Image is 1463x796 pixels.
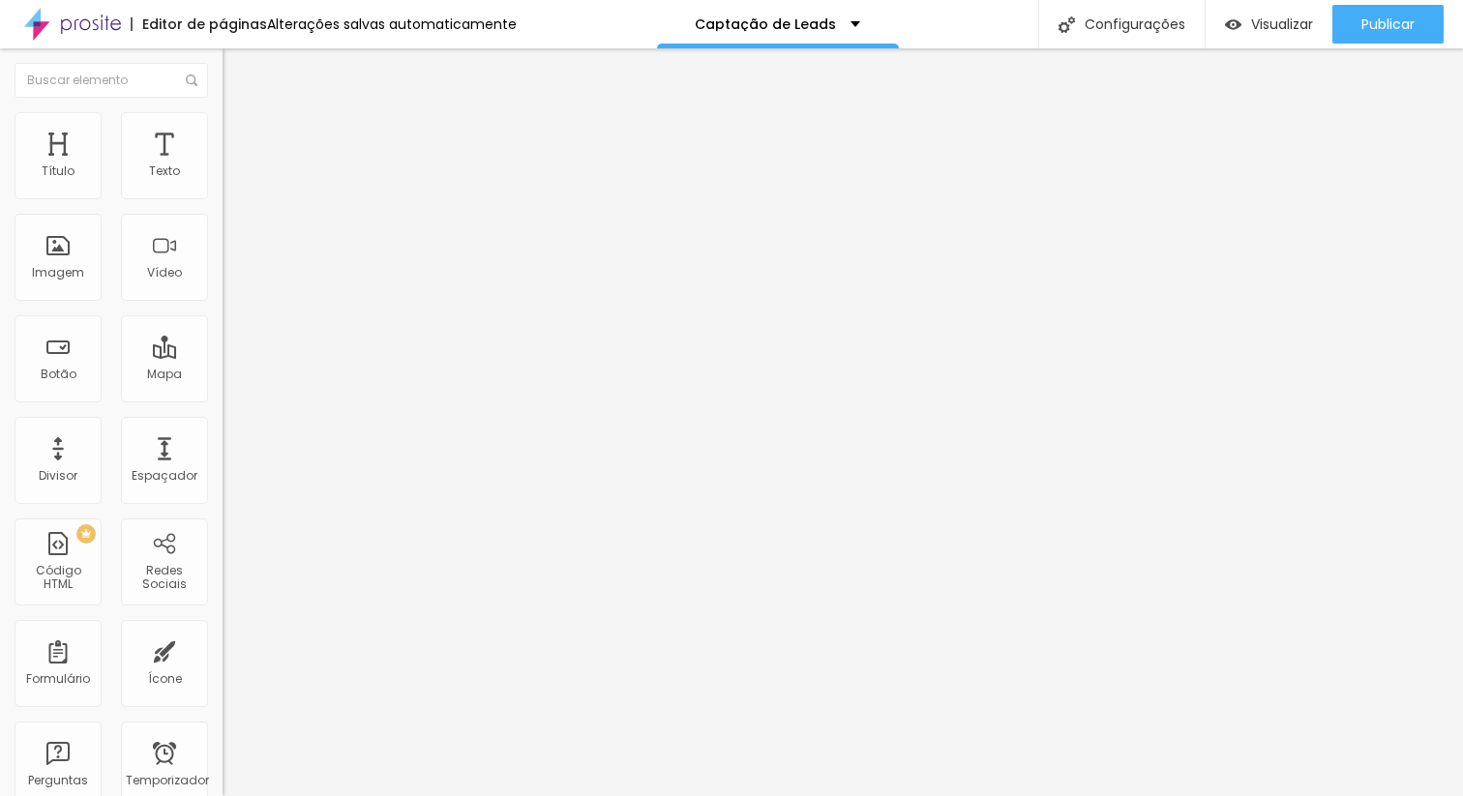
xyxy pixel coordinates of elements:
[26,670,90,687] font: Formulário
[15,63,208,98] input: Buscar elemento
[695,15,836,34] font: Captação de Leads
[1361,15,1415,34] font: Publicar
[36,562,81,592] font: Código HTML
[147,264,182,280] font: Vídeo
[41,366,76,382] font: Botão
[42,162,75,179] font: Título
[1206,5,1332,44] button: Visualizar
[142,562,187,592] font: Redes Sociais
[147,366,182,382] font: Mapa
[148,670,182,687] font: Ícone
[1059,16,1075,33] img: Ícone
[1085,15,1185,34] font: Configurações
[132,467,197,484] font: Espaçador
[223,48,1463,796] iframe: Editor
[126,772,209,788] font: Temporizador
[32,264,84,280] font: Imagem
[1251,15,1313,34] font: Visualizar
[1225,16,1241,33] img: view-1.svg
[39,467,77,484] font: Divisor
[1332,5,1444,44] button: Publicar
[28,772,88,788] font: Perguntas
[267,15,517,34] font: Alterações salvas automaticamente
[142,15,267,34] font: Editor de páginas
[149,162,180,179] font: Texto
[186,74,197,86] img: Ícone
